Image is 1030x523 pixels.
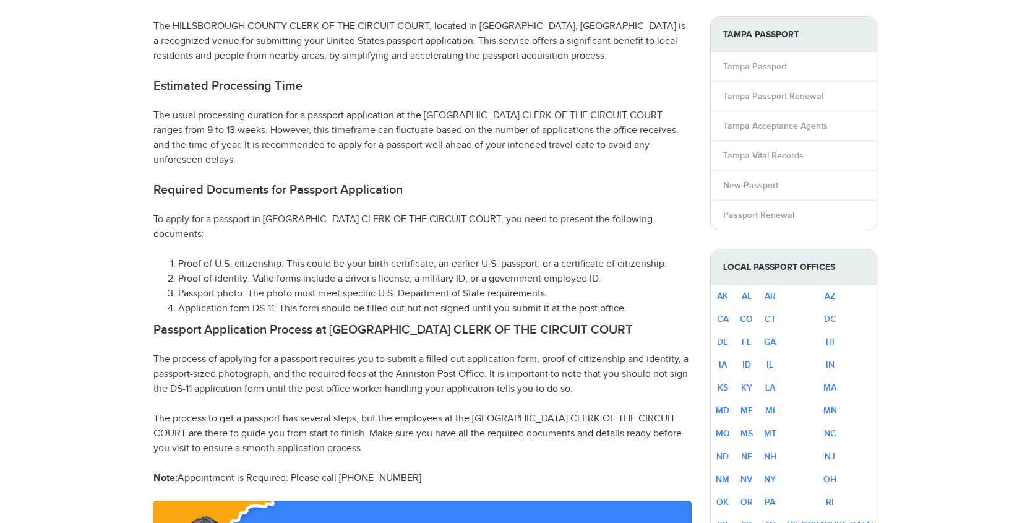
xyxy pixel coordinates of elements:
a: MI [765,405,775,416]
a: IA [719,360,727,370]
a: AK [717,291,728,301]
li: Proof of U.S. citizenship: This could be your birth certificate, an earlier U.S. passport, or a c... [178,257,692,272]
p: To apply for a passport in [GEOGRAPHIC_DATA] CLERK OF THE CIRCUIT COURT, you need to present the ... [153,212,692,242]
li: Passport photo: The photo must meet specific U.S. Department of State requirements. [178,287,692,301]
li: Application form DS-11: This form should be filled out but not signed until you submit it at the ... [178,301,692,316]
a: CA [717,314,729,324]
a: Tampa Passport Renewal [723,91,823,102]
li: Proof of identity: Valid forms include a driver's license, a military ID, or a government employe... [178,272,692,287]
h2: Required Documents for Passport Application [153,183,692,197]
p: The process of applying for a passport requires you to submit a filled-out application form, proo... [153,352,692,397]
a: LA [765,383,775,393]
a: ID [742,360,751,370]
p: The usual processing duration for a passport application at the [GEOGRAPHIC_DATA] CLERK OF THE CI... [153,108,692,168]
a: KY [741,383,752,393]
strong: Local Passport Offices [711,249,877,285]
a: Tampa Vital Records [723,150,804,161]
a: RI [826,497,834,508]
a: NE [741,451,752,462]
a: IN [826,360,835,370]
a: GA [764,337,776,347]
a: NV [740,474,752,485]
a: AL [742,291,752,301]
a: OR [740,497,753,508]
a: NJ [825,451,835,462]
a: New Passport [723,180,778,191]
p: The HILLSBOROUGH COUNTY CLERK OF THE CIRCUIT COURT, located in [GEOGRAPHIC_DATA], [GEOGRAPHIC_DAT... [153,19,692,64]
a: KS [718,383,728,393]
a: MS [740,428,753,439]
a: CO [740,314,753,324]
a: NY [764,474,776,485]
a: MO [716,428,730,439]
a: NM [716,474,729,485]
a: HI [826,337,835,347]
a: AZ [825,291,835,301]
a: MA [823,383,836,393]
h2: Passport Application Process at [GEOGRAPHIC_DATA] CLERK OF THE CIRCUIT COURT [153,322,692,337]
a: Tampa Passport [723,61,787,72]
a: OK [716,497,729,508]
a: MN [823,405,837,416]
a: DC [824,314,836,324]
a: FL [742,337,751,347]
a: DE [717,337,728,347]
strong: Tampa Passport [711,17,877,52]
a: ND [716,451,729,462]
strong: Note: [153,472,178,484]
a: MD [716,405,729,416]
a: Passport Renewal [723,210,794,220]
a: MT [764,428,776,439]
p: The process to get a passport has several steps, but the employees at the [GEOGRAPHIC_DATA] CLERK... [153,412,692,456]
a: OH [823,474,836,485]
a: Tampa Acceptance Agents [723,121,828,131]
a: PA [765,497,775,508]
a: IL [766,360,773,370]
a: ME [740,405,753,416]
a: NC [824,428,836,439]
h2: Estimated Processing Time [153,79,692,93]
a: CT [765,314,776,324]
p: Appointment is Required: Please call [PHONE_NUMBER] [153,471,692,486]
a: NH [764,451,776,462]
a: AR [765,291,776,301]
